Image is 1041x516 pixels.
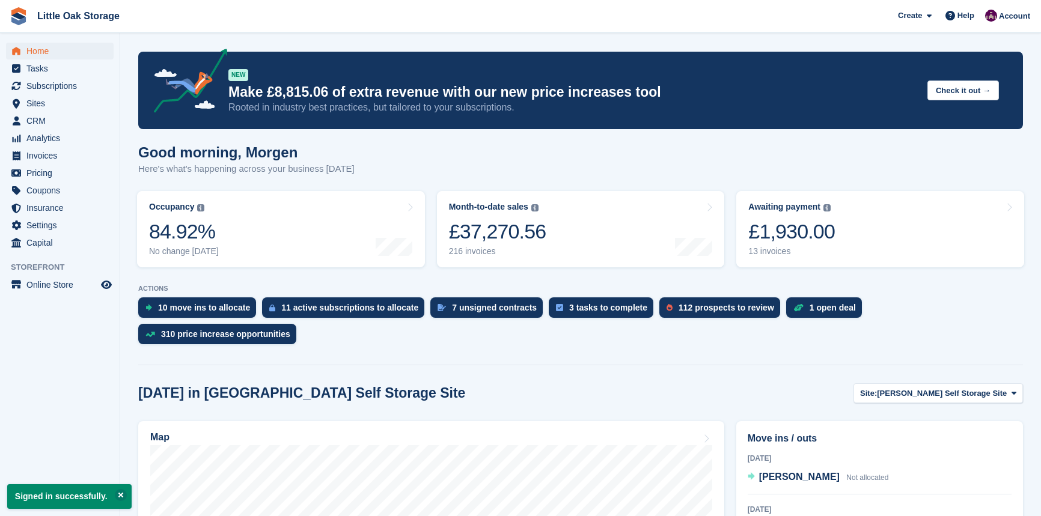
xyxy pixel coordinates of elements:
img: deal-1b604bf984904fb50ccaf53a9ad4b4a5d6e5aea283cecdc64d6e3604feb123c2.svg [793,303,804,312]
div: £1,930.00 [748,219,835,244]
span: Settings [26,217,99,234]
div: NEW [228,69,248,81]
img: icon-info-grey-7440780725fd019a000dd9b08b2336e03edf1995a4989e88bcd33f0948082b44.svg [531,204,539,211]
div: 1 open deal [810,303,856,312]
button: Check it out → [927,80,999,100]
span: Subscriptions [26,77,99,94]
a: Month-to-date sales £37,270.56 216 invoices [437,191,725,267]
div: 13 invoices [748,246,835,256]
span: Home [26,43,99,59]
p: Signed in successfully. [7,484,132,509]
div: Month-to-date sales [449,202,528,212]
a: menu [6,165,114,181]
a: 7 unsigned contracts [430,297,549,324]
span: Insurance [26,199,99,216]
span: Online Store [26,276,99,293]
img: contract_signature_icon-13c848040528278c33f63329250d36e43548de30e8caae1d1a13099fd9432cc5.svg [438,304,446,311]
a: 11 active subscriptions to allocate [262,297,430,324]
a: menu [6,95,114,112]
a: menu [6,60,114,77]
div: 84.92% [149,219,219,244]
a: menu [6,234,114,251]
span: Coupons [26,182,99,199]
a: 3 tasks to complete [549,297,659,324]
img: icon-info-grey-7440780725fd019a000dd9b08b2336e03edf1995a4989e88bcd33f0948082b44.svg [823,204,831,211]
div: 11 active subscriptions to allocate [281,303,418,312]
a: menu [6,182,114,199]
span: Capital [26,234,99,251]
div: No change [DATE] [149,246,219,256]
div: 10 move ins to allocate [158,303,250,312]
div: £37,270.56 [449,219,546,244]
img: move_ins_to_allocate_icon-fdf77a2bb77ea45bf5b3d319d69a93e2d87916cf1d5bf7949dd705db3b84f3ca.svg [145,304,152,311]
p: Make £8,815.06 of extra revenue with our new price increases tool [228,83,918,101]
a: [PERSON_NAME] Not allocated [748,470,889,485]
span: Analytics [26,130,99,147]
img: prospect-51fa495bee0391a8d652442698ab0144808aea92771e9ea1ae160a38d050c398.svg [667,304,673,311]
a: menu [6,276,114,293]
h2: Map [150,432,169,443]
span: CRM [26,112,99,129]
p: ACTIONS [138,285,1023,293]
div: [DATE] [748,453,1012,464]
div: 216 invoices [449,246,546,256]
a: Little Oak Storage [32,6,124,26]
a: menu [6,199,114,216]
span: Account [999,10,1030,22]
span: Invoices [26,147,99,164]
span: Tasks [26,60,99,77]
div: Occupancy [149,202,194,212]
img: Morgen Aujla [985,10,997,22]
span: Pricing [26,165,99,181]
h1: Good morning, Morgen [138,144,355,160]
a: Occupancy 84.92% No change [DATE] [137,191,425,267]
img: stora-icon-8386f47178a22dfd0bd8f6a31ec36ba5ce8667c1dd55bd0f319d3a0aa187defe.svg [10,7,28,25]
a: Awaiting payment £1,930.00 13 invoices [736,191,1024,267]
div: 310 price increase opportunities [161,329,290,339]
div: Awaiting payment [748,202,820,212]
a: menu [6,130,114,147]
img: task-75834270c22a3079a89374b754ae025e5fb1db73e45f91037f5363f120a921f8.svg [556,304,563,311]
div: 7 unsigned contracts [452,303,537,312]
button: Site: [PERSON_NAME] Self Storage Site [853,383,1023,403]
div: 3 tasks to complete [569,303,647,312]
a: menu [6,147,114,164]
a: 10 move ins to allocate [138,297,262,324]
span: Not allocated [846,473,888,482]
img: price-adjustments-announcement-icon-8257ccfd72463d97f412b2fc003d46551f7dbcb40ab6d574587a9cd5c0d94... [144,49,228,117]
img: price_increase_opportunities-93ffe204e8149a01c8c9dc8f82e8f89637d9d84a8eef4429ea346261dce0b2c0.svg [145,332,155,337]
div: 112 prospects to review [679,303,774,312]
a: Preview store [99,278,114,292]
img: icon-info-grey-7440780725fd019a000dd9b08b2336e03edf1995a4989e88bcd33f0948082b44.svg [197,204,204,211]
h2: Move ins / outs [748,431,1012,446]
span: Storefront [11,261,120,273]
p: Rooted in industry best practices, but tailored to your subscriptions. [228,101,918,114]
a: 310 price increase opportunities [138,324,302,350]
p: Here's what's happening across your business [DATE] [138,162,355,176]
h2: [DATE] in [GEOGRAPHIC_DATA] Self Storage Site [138,385,465,401]
span: [PERSON_NAME] Self Storage Site [877,387,1007,399]
span: [PERSON_NAME] [759,472,840,482]
a: 112 prospects to review [659,297,786,324]
span: Sites [26,95,99,112]
img: active_subscription_to_allocate_icon-d502201f5373d7db506a760aba3b589e785aa758c864c3986d89f69b8ff3... [269,304,275,312]
span: Create [898,10,922,22]
a: menu [6,43,114,59]
div: [DATE] [748,504,1012,515]
span: Site: [860,387,877,399]
a: 1 open deal [786,297,868,324]
a: menu [6,77,114,94]
a: menu [6,217,114,234]
a: menu [6,112,114,129]
span: Help [957,10,974,22]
